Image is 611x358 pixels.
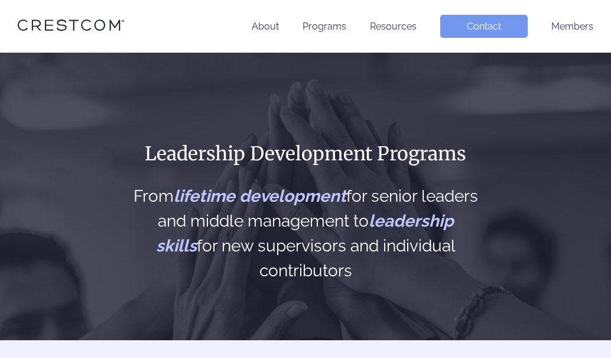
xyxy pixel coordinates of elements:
[370,21,417,32] a: Resources
[303,21,346,32] a: Programs
[129,141,482,166] h1: Leadership Development Programs
[252,21,279,32] a: About
[440,15,528,38] a: Contact
[156,211,454,256] span: leadership skills
[174,186,346,206] span: lifetime development
[129,184,482,283] h2: From for senior leaders and middle management to for new supervisors and individual contributors
[551,21,593,32] a: Members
